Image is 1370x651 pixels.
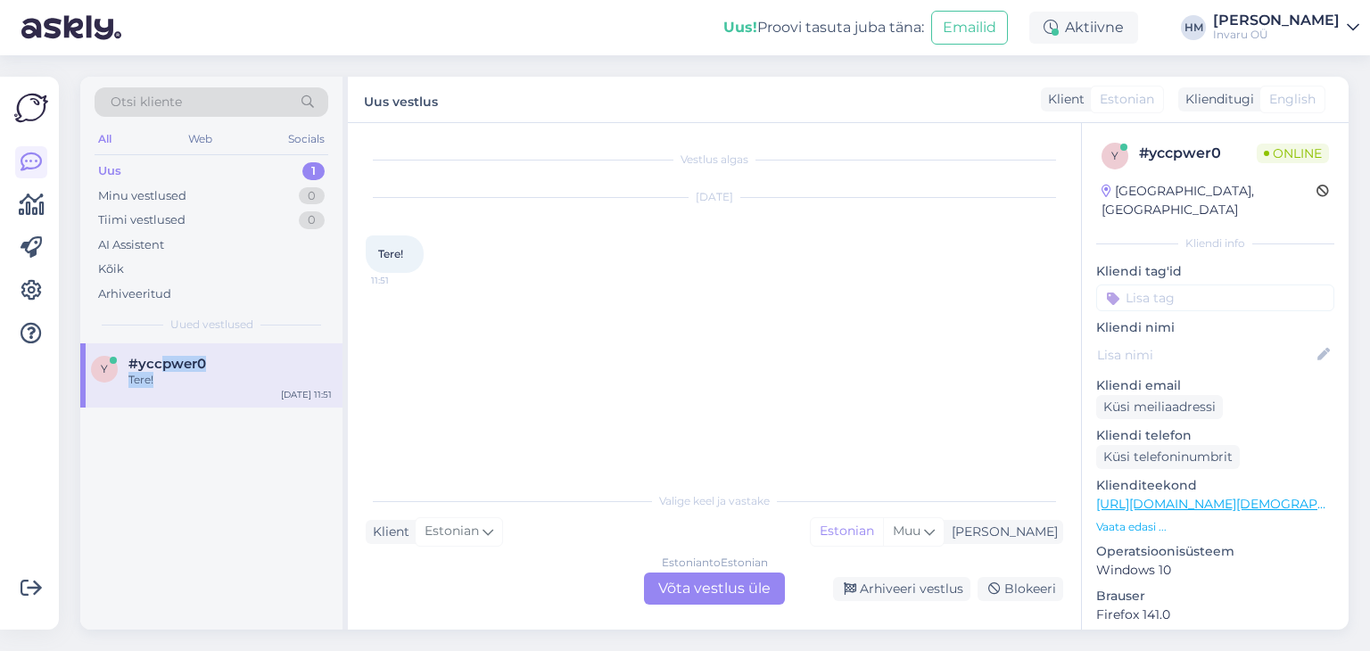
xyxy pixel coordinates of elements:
[1097,345,1314,365] input: Lisa nimi
[1041,90,1085,109] div: Klient
[185,128,216,151] div: Web
[1096,284,1334,311] input: Lisa tag
[170,317,253,333] span: Uued vestlused
[98,285,171,303] div: Arhiveeritud
[1139,143,1257,164] div: # yccpwer0
[14,91,48,125] img: Askly Logo
[1213,28,1340,42] div: Invaru OÜ
[833,577,970,601] div: Arhiveeri vestlus
[1096,395,1223,419] div: Küsi meiliaadressi
[1213,13,1340,28] div: [PERSON_NAME]
[95,128,115,151] div: All
[1096,476,1334,495] p: Klienditeekond
[366,152,1063,168] div: Vestlus algas
[425,522,479,541] span: Estonian
[893,523,920,539] span: Muu
[285,128,328,151] div: Socials
[366,523,409,541] div: Klient
[101,362,108,375] span: y
[371,274,438,287] span: 11:51
[1096,587,1334,606] p: Brauser
[644,573,785,605] div: Võta vestlus üle
[1096,606,1334,624] p: Firefox 141.0
[945,523,1058,541] div: [PERSON_NAME]
[302,162,325,180] div: 1
[1096,445,1240,469] div: Küsi telefoninumbrit
[1096,262,1334,281] p: Kliendi tag'id
[1096,235,1334,251] div: Kliendi info
[1096,542,1334,561] p: Operatsioonisüsteem
[1213,13,1359,42] a: [PERSON_NAME]Invaru OÜ
[111,93,182,111] span: Otsi kliente
[662,555,768,571] div: Estonian to Estonian
[128,372,332,388] div: Tere!
[378,247,403,260] span: Tere!
[281,388,332,401] div: [DATE] 11:51
[98,162,121,180] div: Uus
[1096,519,1334,535] p: Vaata edasi ...
[98,211,186,229] div: Tiimi vestlused
[931,11,1008,45] button: Emailid
[299,211,325,229] div: 0
[1096,426,1334,445] p: Kliendi telefon
[1269,90,1316,109] span: English
[811,518,883,545] div: Estonian
[98,187,186,205] div: Minu vestlused
[1102,182,1316,219] div: [GEOGRAPHIC_DATA], [GEOGRAPHIC_DATA]
[1100,90,1154,109] span: Estonian
[128,356,206,372] span: #yccpwer0
[723,19,757,36] b: Uus!
[98,260,124,278] div: Kõik
[1029,12,1138,44] div: Aktiivne
[1181,15,1206,40] div: HM
[98,236,164,254] div: AI Assistent
[1096,376,1334,395] p: Kliendi email
[299,187,325,205] div: 0
[723,17,924,38] div: Proovi tasuta juba täna:
[366,189,1063,205] div: [DATE]
[364,87,438,111] label: Uus vestlus
[1257,144,1329,163] span: Online
[1096,318,1334,337] p: Kliendi nimi
[1096,561,1334,580] p: Windows 10
[366,493,1063,509] div: Valige keel ja vastake
[1111,149,1118,162] span: y
[978,577,1063,601] div: Blokeeri
[1178,90,1254,109] div: Klienditugi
